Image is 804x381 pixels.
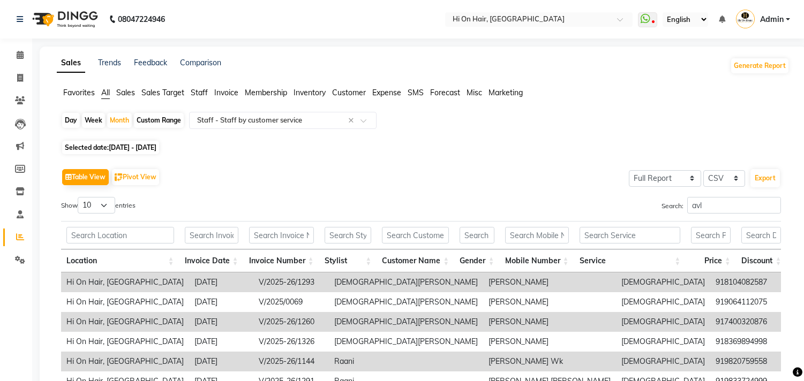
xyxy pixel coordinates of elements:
td: [PERSON_NAME] [483,292,616,312]
a: Sales [57,54,85,73]
td: 918104082587 [710,272,785,292]
div: Week [82,113,105,128]
span: Selected date: [62,141,159,154]
span: All [101,88,110,97]
button: Table View [62,169,109,185]
b: 08047224946 [118,4,165,34]
input: Search Discount [741,227,782,243]
td: Hi On Hair, [GEOGRAPHIC_DATA] [61,272,189,292]
td: V/2025-26/1293 [253,272,329,292]
span: Favorites [63,88,95,97]
a: Feedback [134,58,167,67]
span: Sales Target [141,88,184,97]
td: Raani [329,352,483,371]
td: V/2025-26/1260 [253,312,329,332]
td: [PERSON_NAME] [483,332,616,352]
td: 919820759558 [710,352,785,371]
label: Search: [662,197,781,214]
td: 917400320876 [710,312,785,332]
span: Staff [191,88,208,97]
span: Marketing [489,88,523,97]
td: V/2025-26/1144 [253,352,329,371]
input: Search Location [66,227,174,243]
input: Search: [687,197,781,214]
td: [DEMOGRAPHIC_DATA][PERSON_NAME] [329,292,483,312]
th: Gender: activate to sort column ascending [454,249,499,272]
span: [DATE] - [DATE] [109,143,156,151]
button: Pivot View [112,169,159,185]
select: Showentries [78,197,115,214]
input: Search Service [580,227,681,243]
input: Search Mobile Number [505,227,569,243]
th: Mobile Number: activate to sort column ascending [500,249,574,272]
img: logo [27,4,101,34]
td: [DEMOGRAPHIC_DATA][PERSON_NAME] [329,332,483,352]
td: [DATE] [189,292,253,312]
th: Discount: activate to sort column ascending [736,249,787,272]
input: Search Price [691,227,730,243]
td: [DATE] [189,352,253,371]
th: Stylist: activate to sort column ascending [319,249,377,272]
a: Comparison [180,58,221,67]
th: Price: activate to sort column ascending [686,249,735,272]
div: Custom Range [134,113,184,128]
td: [DEMOGRAPHIC_DATA] [616,312,710,332]
button: Export [750,169,780,187]
th: Location: activate to sort column ascending [61,249,179,272]
td: 918369894998 [710,332,785,352]
span: Admin [760,14,784,25]
span: Membership [245,88,287,97]
span: Clear all [348,115,357,126]
td: Hi On Hair, [GEOGRAPHIC_DATA] [61,352,189,371]
td: Hi On Hair, [GEOGRAPHIC_DATA] [61,292,189,312]
td: Hi On Hair, [GEOGRAPHIC_DATA] [61,312,189,332]
a: Trends [98,58,121,67]
th: Customer Name: activate to sort column ascending [377,249,454,272]
img: Admin [736,10,755,28]
th: Invoice Date: activate to sort column ascending [179,249,244,272]
input: Search Invoice Number [249,227,314,243]
input: Search Customer Name [382,227,449,243]
input: Search Stylist [325,227,372,243]
td: 919064112075 [710,292,785,312]
td: Hi On Hair, [GEOGRAPHIC_DATA] [61,332,189,352]
input: Search Invoice Date [185,227,238,243]
td: [DEMOGRAPHIC_DATA] [616,332,710,352]
img: pivot.png [115,173,123,181]
span: Misc [467,88,482,97]
input: Search Gender [460,227,494,243]
span: Sales [116,88,135,97]
div: Day [62,113,80,128]
label: Show entries [61,197,136,214]
td: [DATE] [189,272,253,292]
td: [DEMOGRAPHIC_DATA][PERSON_NAME] [329,272,483,292]
td: V/2025/0069 [253,292,329,312]
td: [DEMOGRAPHIC_DATA] [616,352,710,371]
span: Invoice [214,88,238,97]
th: Invoice Number: activate to sort column ascending [244,249,319,272]
th: Service: activate to sort column ascending [574,249,686,272]
td: [PERSON_NAME] [483,272,616,292]
td: [DATE] [189,312,253,332]
td: [DEMOGRAPHIC_DATA] [616,292,710,312]
td: [DEMOGRAPHIC_DATA] [616,272,710,292]
div: Month [107,113,132,128]
td: [PERSON_NAME] Wk [483,352,616,371]
span: Forecast [430,88,460,97]
td: [DATE] [189,332,253,352]
span: SMS [408,88,424,97]
td: [PERSON_NAME] [483,312,616,332]
span: Inventory [294,88,326,97]
td: V/2025-26/1326 [253,332,329,352]
span: Expense [372,88,401,97]
span: Customer [332,88,366,97]
td: [DEMOGRAPHIC_DATA][PERSON_NAME] [329,312,483,332]
button: Generate Report [731,58,788,73]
